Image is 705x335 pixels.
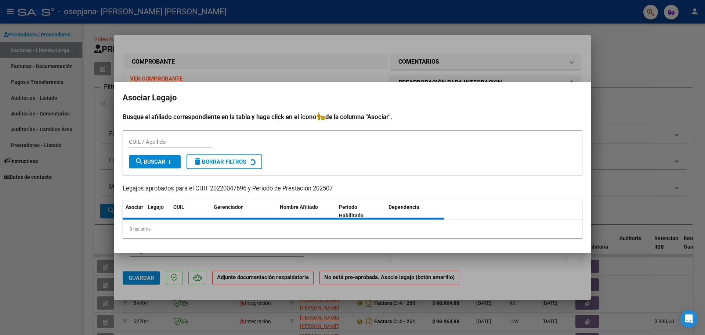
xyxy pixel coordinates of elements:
[277,199,336,224] datatable-header-cell: Nombre Afiliado
[680,310,698,328] div: Open Intercom Messenger
[214,204,243,210] span: Gerenciador
[123,220,582,238] div: 0 registros
[123,112,582,122] h4: Busque el afiliado correspondiente en la tabla y haga click en el ícono de la columna "Asociar".
[187,154,262,169] button: Borrar Filtros
[135,157,144,166] mat-icon: search
[173,204,184,210] span: CUIL
[211,199,277,224] datatable-header-cell: Gerenciador
[123,199,145,224] datatable-header-cell: Asociar
[170,199,211,224] datatable-header-cell: CUIL
[336,199,386,224] datatable-header-cell: Periodo Habilitado
[123,184,582,193] p: Legajos aprobados para el CUIT 20220047696 y Período de Prestación 202507
[193,157,202,166] mat-icon: delete
[145,199,170,224] datatable-header-cell: Legajo
[388,204,419,210] span: Dependencia
[339,204,364,218] span: Periodo Habilitado
[135,158,165,165] span: Buscar
[193,158,246,165] span: Borrar Filtros
[129,155,181,168] button: Buscar
[123,91,582,105] h2: Asociar Legajo
[148,204,164,210] span: Legajo
[386,199,445,224] datatable-header-cell: Dependencia
[280,204,318,210] span: Nombre Afiliado
[126,204,143,210] span: Asociar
